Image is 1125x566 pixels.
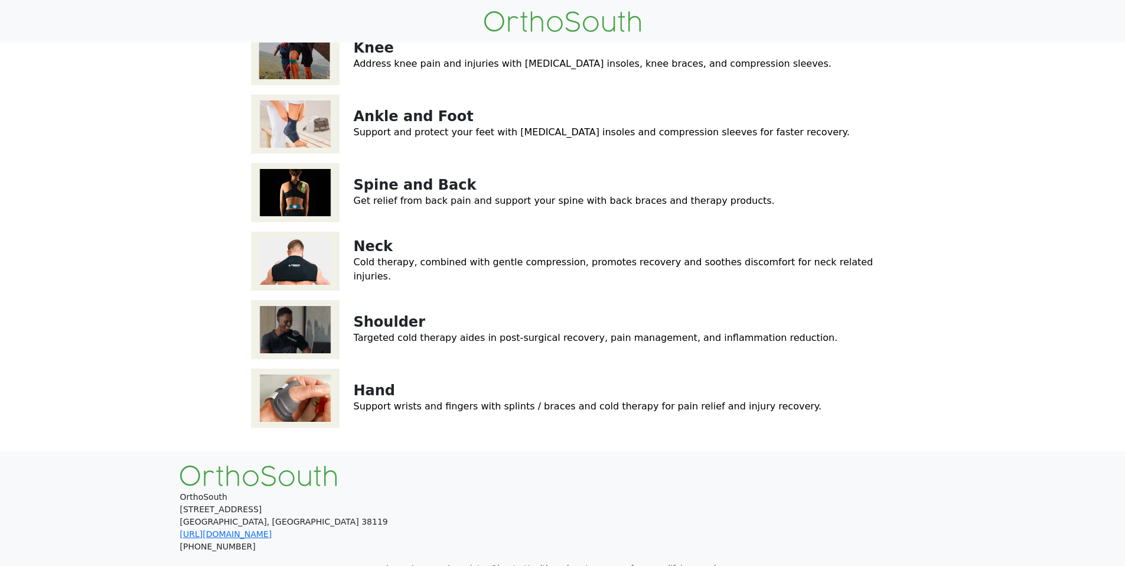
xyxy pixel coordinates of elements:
a: Support and protect your feet with [MEDICAL_DATA] insoles and compression sleeves for faster reco... [354,126,850,138]
a: Shoulder [354,314,425,330]
img: Shoulder [251,300,340,359]
img: Hand [251,369,340,428]
a: Knee [354,40,394,56]
img: Knee [251,26,340,85]
a: Address knee pain and injuries with [MEDICAL_DATA] insoles, knee braces, and compression sleeves. [354,58,831,69]
a: Support wrists and fingers with splints / braces and cold therapy for pain relief and injury reco... [354,401,822,412]
a: Get relief from back pain and support your spine with back braces and therapy products. [354,195,775,206]
img: Ankle and Foot [251,95,340,154]
a: Neck [354,238,393,255]
a: Targeted cold therapy aides in post-surgical recovery, pain management, and inflammation reduction. [354,332,838,343]
a: Spine and Back [354,177,477,193]
img: Neck [251,232,340,291]
a: Cold therapy, combined with gentle compression, promotes recovery and soothes discomfort for neck... [354,256,873,282]
p: OrthoSouth [STREET_ADDRESS] [GEOGRAPHIC_DATA], [GEOGRAPHIC_DATA] 38119 [PHONE_NUMBER] [180,491,945,553]
a: [URL][DOMAIN_NAME] [180,529,272,539]
img: OrthoSouth [484,11,641,32]
a: Hand [354,382,396,399]
a: Ankle and Foot [354,108,474,125]
img: OrthoSouth [180,466,337,486]
img: Spine and Back [251,163,340,222]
